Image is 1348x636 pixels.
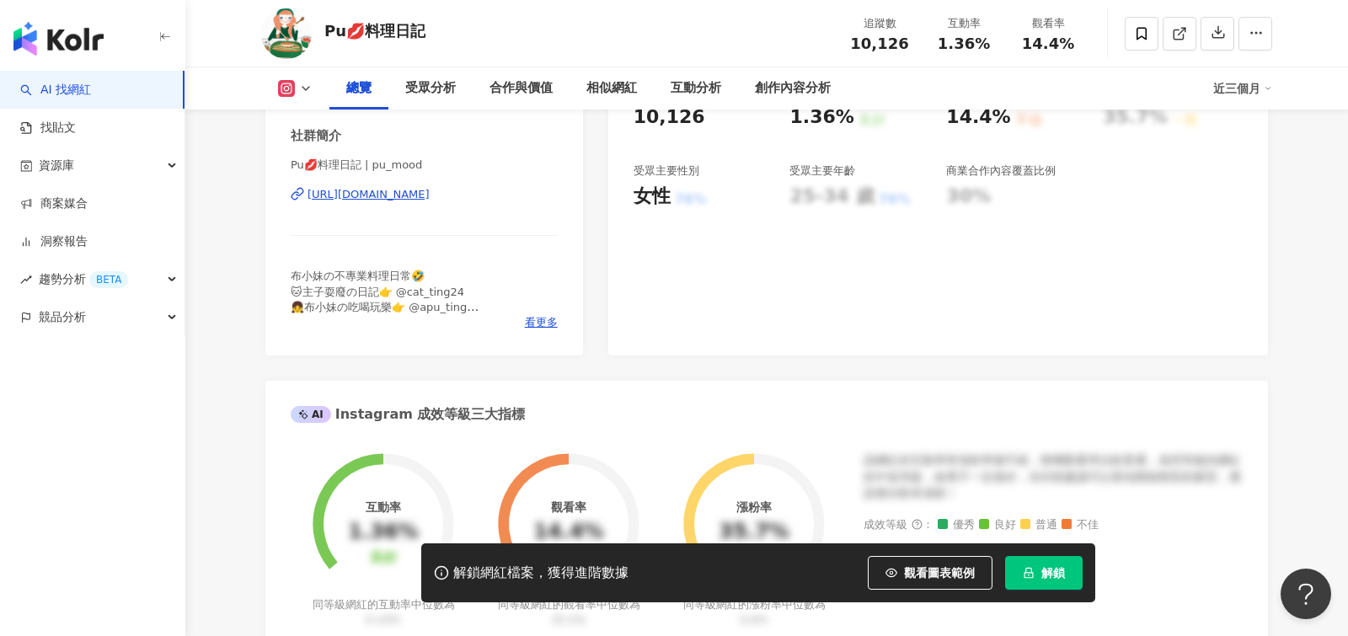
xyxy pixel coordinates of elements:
[366,500,401,514] div: 互動率
[20,274,32,286] span: rise
[938,35,990,52] span: 1.36%
[1062,519,1099,532] span: 不佳
[681,597,828,628] div: 同等級網紅的漲粉率中位數為
[979,519,1016,532] span: 良好
[1041,566,1065,580] span: 解鎖
[20,120,76,136] a: 找貼文
[1016,15,1080,32] div: 觀看率
[848,15,912,32] div: 追蹤數
[864,452,1243,502] div: 該網紅的互動率和漲粉率都不錯，唯獨觀看率比較普通，為同等級的網紅的中低等級，效果不一定會好，但仍然建議可以發包開箱類型的案型，應該會比較有成效！
[348,521,418,544] div: 1.36%
[89,271,128,288] div: BETA
[634,184,671,210] div: 女性
[39,260,128,298] span: 趨勢分析
[291,270,495,359] span: 布小妹の不專業料理日常🤣 🐱主子耍廢の日記👉 @cat_ting24 👧布小妹の吃喝玩樂👉 @apu_ting 合作邀約請私訊或來信📨 📮[EMAIL_ADDRESS][DOMAIN_NAME]...
[1022,35,1074,52] span: 14.4%
[405,78,456,99] div: 受眾分析
[308,187,430,202] div: [URL][DOMAIN_NAME]
[671,78,721,99] div: 互動分析
[946,104,1010,131] div: 14.4%
[946,163,1056,179] div: 商業合作內容覆蓋比例
[495,597,643,628] div: 同等級網紅的觀看率中位數為
[525,315,558,330] span: 看更多
[533,521,603,544] div: 14.4%
[20,233,88,250] a: 洞察報告
[634,104,705,131] div: 10,126
[755,78,831,99] div: 創作內容分析
[551,613,586,626] span: 35.5%
[1005,556,1083,590] button: 解鎖
[1213,75,1272,102] div: 近三個月
[13,22,104,56] img: logo
[489,78,553,99] div: 合作與價值
[740,613,768,626] span: 0.8%
[932,15,996,32] div: 互動率
[736,500,772,514] div: 漲粉率
[586,78,637,99] div: 相似網紅
[291,127,341,145] div: 社群簡介
[39,147,74,184] span: 資源庫
[938,519,975,532] span: 優秀
[39,298,86,336] span: 競品分析
[634,163,699,179] div: 受眾主要性別
[719,521,789,544] div: 35.7%
[453,564,629,582] div: 解鎖網紅檔案，獲得進階數據
[551,500,586,514] div: 觀看率
[291,158,558,173] span: Pu💋料理日記 | pu_mood
[1020,519,1057,532] span: 普通
[324,20,425,41] div: Pu💋料理日記
[850,35,908,52] span: 10,126
[291,187,558,202] a: [URL][DOMAIN_NAME]
[291,406,331,423] div: AI
[868,556,992,590] button: 觀看圖表範例
[789,163,855,179] div: 受眾主要年齡
[904,566,975,580] span: 觀看圖表範例
[346,78,372,99] div: 總覽
[366,613,400,626] span: 0.19%
[261,8,312,59] img: KOL Avatar
[1023,567,1035,579] span: lock
[20,82,91,99] a: searchAI 找網紅
[291,405,525,424] div: Instagram 成效等級三大指標
[310,597,457,628] div: 同等級網紅的互動率中位數為
[789,104,853,131] div: 1.36%
[864,519,1243,532] div: 成效等級 ：
[20,195,88,212] a: 商案媒合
